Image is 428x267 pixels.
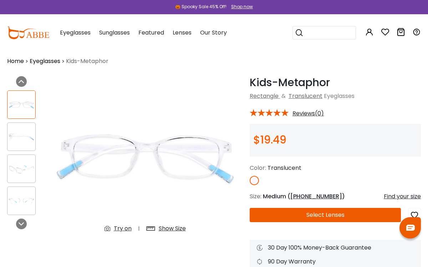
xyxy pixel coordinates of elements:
img: Kids-Metaphor Translucent TR Eyeglasses , Fashion , UniversalBridgeFit Frames from ABBE Glasses [7,98,35,112]
img: abbeglasses.com [7,26,49,39]
a: Shop now [228,4,253,10]
span: $19.49 [253,132,286,147]
span: Kids-Metaphor [66,57,108,66]
button: Select Lenses [250,208,401,222]
h1: Kids-Metaphor [250,76,421,89]
span: Lenses [173,28,192,37]
img: Kids-Metaphor Translucent TR Eyeglasses , Fashion , UniversalBridgeFit Frames from ABBE Glasses [47,76,243,239]
a: Translucent [289,92,322,100]
span: Medium ( ) [263,192,345,200]
span: Translucent [267,164,301,172]
span: Eyeglasses [60,28,91,37]
div: Try on [114,224,132,233]
a: Eyeglasses [30,57,60,66]
img: Kids-Metaphor Translucent TR Eyeglasses , Fashion , UniversalBridgeFit Frames from ABBE Glasses [7,194,35,208]
img: Kids-Metaphor Translucent TR Eyeglasses , Fashion , UniversalBridgeFit Frames from ABBE Glasses [7,130,35,144]
span: & [280,92,287,100]
div: Shop now [231,4,253,10]
a: Home [7,57,24,66]
span: Sunglasses [99,28,130,37]
div: 90 Day Warranty [257,257,414,266]
span: Color: [250,164,266,172]
span: Featured [138,28,164,37]
span: [PHONE_NUMBER] [290,192,342,200]
div: 🎃 Spooky Sale 45% Off! [175,4,226,10]
a: Rectangle [250,92,279,100]
img: chat [406,225,415,231]
div: 30 Day 100% Money-Back Guarantee [257,244,414,252]
span: Our Story [200,28,227,37]
span: Size: [250,192,261,200]
span: Eyeglasses [324,92,355,100]
img: Kids-Metaphor Translucent TR Eyeglasses , Fashion , UniversalBridgeFit Frames from ABBE Glasses [7,162,35,176]
span: Reviews(0) [292,110,324,117]
div: Find your size [384,192,421,201]
div: Show Size [159,224,186,233]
